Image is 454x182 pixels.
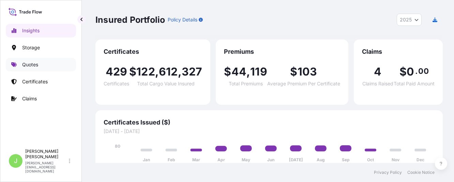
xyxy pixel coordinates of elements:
[159,66,178,77] span: 612
[224,48,340,56] span: Premiums
[415,68,418,74] span: .
[298,66,317,77] span: 103
[224,66,231,77] span: $
[178,66,182,77] span: ,
[106,66,127,77] span: 429
[6,24,76,37] a: Insights
[400,16,412,23] span: 2025
[137,81,195,86] span: Total Cargo Value Insured
[399,66,407,77] span: $
[407,66,414,77] span: 0
[182,66,202,77] span: 327
[231,66,246,77] span: 44
[104,81,129,86] span: Certificates
[22,27,40,34] p: Insights
[143,157,150,162] tspan: Jan
[22,61,38,68] p: Quotes
[25,161,67,173] p: [PERSON_NAME][EMAIL_ADDRESS][DOMAIN_NAME]
[14,158,17,164] span: J
[136,66,155,77] span: 122
[394,81,435,86] span: Total Paid Amount
[6,92,76,105] a: Claims
[217,157,225,162] tspan: Apr
[104,128,435,135] span: [DATE] - [DATE]
[6,58,76,71] a: Quotes
[289,157,303,162] tspan: [DATE]
[392,157,400,162] tspan: Nov
[246,66,250,77] span: ,
[267,81,340,86] span: Average Premium Per Certificate
[362,81,393,86] span: Claims Raised
[229,81,263,86] span: Total Premiums
[168,16,197,23] p: Policy Details
[374,66,381,77] span: 4
[168,157,175,162] tspan: Feb
[22,44,40,51] p: Storage
[407,170,435,175] a: Cookie Notice
[417,157,424,162] tspan: Dec
[22,95,37,102] p: Claims
[267,157,274,162] tspan: Jun
[155,66,159,77] span: ,
[367,157,374,162] tspan: Oct
[362,48,435,56] span: Claims
[192,157,200,162] tspan: Mar
[418,68,428,74] span: 00
[374,170,402,175] a: Privacy Policy
[317,157,325,162] tspan: Aug
[342,157,350,162] tspan: Sep
[104,118,435,127] span: Certificates Issued ($)
[397,14,422,26] button: Year Selector
[22,78,48,85] p: Certificates
[6,75,76,88] a: Certificates
[290,66,297,77] span: $
[104,48,202,56] span: Certificates
[115,144,120,149] tspan: 80
[242,157,251,162] tspan: May
[129,66,136,77] span: $
[25,149,67,160] p: [PERSON_NAME] [PERSON_NAME]
[250,66,267,77] span: 119
[95,14,165,25] p: Insured Portfolio
[6,41,76,54] a: Storage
